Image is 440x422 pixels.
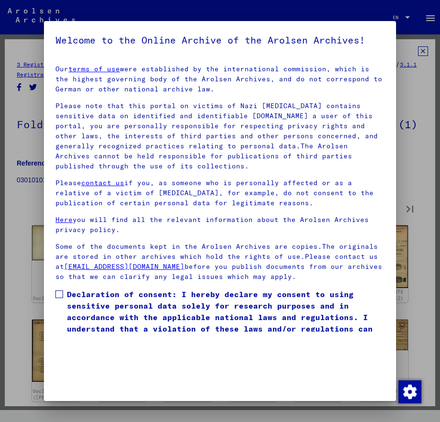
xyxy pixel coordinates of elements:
h5: Welcome to the Online Archive of the Arolsen Archives! [55,33,385,48]
a: contact us [81,178,124,187]
p: Our were established by the international commission, which is the highest governing body of the ... [55,64,385,94]
img: Change consent [398,380,421,403]
p: Please note that this portal on victims of Nazi [MEDICAL_DATA] contains sensitive data on identif... [55,101,385,171]
p: Please if you, as someone who is personally affected or as a relative of a victim of [MEDICAL_DAT... [55,178,385,208]
div: Change consent [398,380,421,403]
span: Declaration of consent: I hereby declare my consent to using sensitive personal data solely for r... [67,289,385,346]
a: [EMAIL_ADDRESS][DOMAIN_NAME] [64,262,184,271]
p: you will find all the relevant information about the Arolsen Archives privacy policy. [55,215,385,235]
a: terms of use [68,65,120,73]
a: Here [55,215,73,224]
p: Some of the documents kept in the Arolsen Archives are copies.The originals are stored in other a... [55,242,385,282]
